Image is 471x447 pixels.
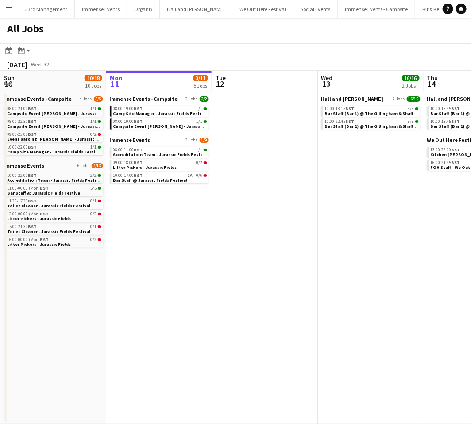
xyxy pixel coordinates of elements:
[91,119,97,124] span: 1/1
[7,60,27,69] div: [DATE]
[110,137,209,143] a: Immense Events3 Jobs1/9
[94,96,103,102] span: 3/5
[28,106,37,111] span: BST
[8,199,37,203] span: 11:30-17:30
[8,119,37,124] span: 08:00-22:30
[204,161,207,164] span: 0/2
[110,137,151,143] span: Immense Events
[321,74,333,82] span: Wed
[325,106,419,116] a: 10:00-18:15BST8/8Bar Staff (Bar 1) @ The Gillingham & Shaftesbury show
[28,172,37,178] span: BST
[8,186,49,191] span: 11:00-00:00 (Mon)
[197,173,203,178] span: 0/6
[8,241,71,247] span: Litter Pickers - Jurassic Fields
[113,160,207,170] a: 09:00-18:00BST0/2Litter Pickers - Jurassic Fields
[134,106,143,111] span: BST
[91,212,97,216] span: 0/2
[134,172,143,178] span: BST
[110,96,209,102] a: Immense Events - Campsite2 Jobs2/2
[4,96,72,102] span: Immense Events - Campsite
[8,198,101,208] a: 11:30-17:30BST0/1Toilet Cleaner - Jurassic Fields Festival
[8,107,37,111] span: 08:00-21:00
[78,163,90,168] span: 6 Jobs
[98,225,101,228] span: 0/1
[8,111,130,116] span: Campsite Event Marshall - Jurassic Fields Festival
[8,224,101,234] a: 15:00-21:30BST0/1Toilet Cleaner - Jurassic Fields Festival
[8,212,49,216] span: 12:00-00:00 (Mon)
[113,173,207,178] div: •
[321,96,421,131] div: Hall and [PERSON_NAME]2 Jobs16/1610:00-18:15BST8/8Bar Staff (Bar 1) @ The Gillingham & Shaftesbur...
[28,224,37,229] span: BST
[98,107,101,110] span: 1/1
[204,174,207,177] span: 0/6
[113,147,207,157] a: 08:00-11:00BST1/1Accreditation Team - Jurassic Fields Festival
[28,198,37,204] span: BST
[98,146,101,149] span: 1/1
[325,123,440,129] span: Bar Staff (Bar 2) @ The Gillingham & Shaftesbury show
[8,118,101,129] a: 08:00-22:30BST1/1Campsite Event [PERSON_NAME] - Jurassic Fields Festival
[408,107,414,111] span: 8/8
[321,96,421,102] a: Hall and [PERSON_NAME]2 Jobs16/16
[91,199,97,203] span: 0/1
[393,96,405,102] span: 2 Jobs
[232,0,293,18] button: We Out Here Festival
[127,0,160,18] button: Organix
[8,229,91,234] span: Toilet Cleaner - Jurassic Fields Festival
[91,225,97,229] span: 0/1
[200,138,209,143] span: 1/9
[98,213,101,215] span: 0/2
[431,119,460,124] span: 10:00-18:45
[325,111,440,116] span: Bar Staff (Bar 1) @ The Gillingham & Shaftesbury show
[431,160,460,165] span: 16:00-21:45
[8,190,82,196] span: Bar Staff @ Jurassic Fields Festival
[452,160,460,165] span: BST
[204,120,207,123] span: 1/1
[325,107,355,111] span: 10:00-18:15
[346,118,355,124] span: BST
[113,123,236,129] span: Campsite Event Marshall - Jurassic Fields Festival
[91,237,97,242] span: 0/2
[408,119,414,124] span: 8/8
[113,106,207,116] a: 08:00-19:00BST1/1Camp Site Manager - Jurassic Fields Festival
[28,131,37,137] span: BST
[134,118,143,124] span: BST
[204,107,207,110] span: 1/1
[427,74,438,82] span: Thu
[186,96,198,102] span: 2 Jobs
[91,173,97,178] span: 2/2
[80,96,92,102] span: 4 Jobs
[452,106,460,111] span: BST
[452,147,460,153] span: BST
[321,96,384,102] span: Hall and Woodhouse
[160,0,232,18] button: Hall and [PERSON_NAME]
[28,118,37,124] span: BST
[402,82,419,89] div: 2 Jobs
[8,131,101,141] a: 09:00-23:00BST0/2Event parking [PERSON_NAME] - Jurassic Fields Festival
[110,137,209,185] div: Immense Events3 Jobs1/908:00-11:00BST1/1Accreditation Team - Jurassic Fields Festival09:00-18:00B...
[193,82,208,89] div: 5 Jobs
[113,118,207,129] a: 08:00-19:00BST1/1Campsite Event [PERSON_NAME] - Jurassic Fields Festival
[108,79,122,89] span: 11
[320,79,333,89] span: 13
[8,123,130,129] span: Campsite Event Marshall - Jurassic Fields Festival
[8,106,101,116] a: 08:00-21:00BST1/1Campsite Event [PERSON_NAME] - Jurassic Fields Festival
[407,96,421,102] span: 16/16
[452,118,460,124] span: BST
[431,148,460,152] span: 13:00-22:00
[293,0,338,18] button: Social Events
[402,75,420,81] span: 16/16
[415,0,449,18] button: Kit & Kee
[98,238,101,241] span: 0/2
[134,147,143,153] span: BST
[92,163,103,168] span: 7/13
[431,107,460,111] span: 10:00-18:45
[110,96,209,137] div: Immense Events - Campsite2 Jobs2/208:00-19:00BST1/1Camp Site Manager - Jurassic Fields Festival08...
[40,211,49,217] span: BST
[113,160,143,165] span: 09:00-18:00
[113,107,143,111] span: 08:00-19:00
[186,138,198,143] span: 3 Jobs
[8,237,101,247] a: 16:00-00:00 (Mon)BST0/2Litter Pickers - Jurassic Fields
[110,74,122,82] span: Mon
[8,225,37,229] span: 15:00-21:30
[426,79,438,89] span: 14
